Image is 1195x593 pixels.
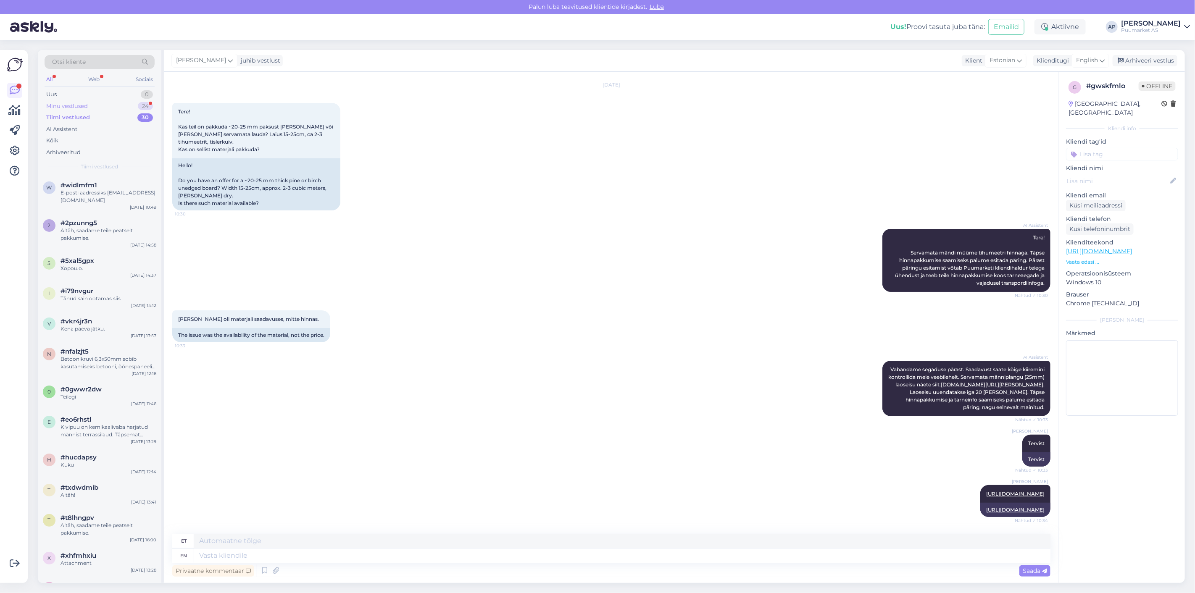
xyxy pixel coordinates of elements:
[1066,200,1126,211] div: Küsi meiliaadressi
[141,90,153,99] div: 0
[1022,452,1050,467] div: Tervist
[61,386,102,393] span: #0gwwr2dw
[1066,329,1178,338] p: Märkmed
[47,457,51,463] span: h
[61,317,92,325] span: #vkr4jr3n
[1066,269,1178,278] p: Operatsioonisüsteem
[48,487,51,493] span: t
[61,265,156,272] div: Хорошо.
[131,499,156,505] div: [DATE] 13:41
[647,3,666,10] span: Luba
[61,522,156,537] div: Aitäh, saadame teile peatselt pakkumise.
[47,388,51,395] span: 0
[46,90,57,99] div: Uus
[130,242,156,248] div: [DATE] 14:58
[48,290,50,296] span: i
[61,287,93,295] span: #i79nvgur
[130,537,156,543] div: [DATE] 16:00
[1069,100,1161,117] div: [GEOGRAPHIC_DATA], [GEOGRAPHIC_DATA]
[990,56,1015,65] span: Estonian
[1066,299,1178,308] p: Chrome [TECHNICAL_ID]
[1015,517,1048,524] span: Nähtud ✓ 10:34
[61,484,98,491] span: #txdwdmib
[46,136,58,145] div: Kõik
[131,469,156,475] div: [DATE] 12:14
[1016,354,1048,360] span: AI Assistent
[61,227,156,242] div: Aitäh, saadame teile peatselt pakkumise.
[1033,56,1069,65] div: Klienditugi
[131,302,156,309] div: [DATE] 14:12
[131,438,156,445] div: [DATE] 13:29
[172,328,330,342] div: The issue was the availability of the material, not the price.
[46,125,77,134] div: AI Assistent
[1066,176,1169,186] input: Lisa nimi
[61,295,156,302] div: Tänud sain ootamas siis
[178,316,319,322] span: [PERSON_NAME] oli materjali saadavuses, mitte hinnas.
[61,348,89,355] span: #nfalzjt5
[47,419,51,425] span: e
[138,102,153,110] div: 24
[1066,137,1178,146] p: Kliendi tag'id
[7,57,23,73] img: Askly Logo
[61,582,99,590] span: #bgmabanf
[1066,316,1178,324] div: [PERSON_NAME]
[131,567,156,573] div: [DATE] 13:28
[61,423,156,438] div: Kivipuu on kemikaalivaba harjatud männist terrassilaud. Täpsemat võrdlust termotöödeldud puidu ja...
[61,491,156,499] div: Aitäh!
[941,381,1043,388] a: [DOMAIN_NAME][URL][PERSON_NAME]
[1066,278,1178,287] p: Windows 10
[1023,567,1047,575] span: Saada
[61,355,156,370] div: Betoonikruvi 6,3x50mm sobib kasutamiseks betooni, õõnespaneeli, kivi, loodusliku kivi ja õõnesplo...
[962,56,982,65] div: Klient
[1066,290,1178,299] p: Brauser
[1076,56,1098,65] span: English
[888,366,1046,410] span: Vabandame segaduse pärast. Saadavust saate kõige kiiremini kontrollida meie veebilehelt. Servamat...
[1066,125,1178,132] div: Kliendi info
[48,260,51,266] span: 5
[237,56,280,65] div: juhib vestlust
[61,559,156,567] div: Attachment
[46,113,90,122] div: Tiimi vestlused
[176,56,226,65] span: [PERSON_NAME]
[1113,55,1177,66] div: Arhiveeri vestlus
[988,19,1024,35] button: Emailid
[46,102,88,110] div: Minu vestlused
[1073,84,1077,90] span: g
[47,320,51,327] span: v
[47,555,51,561] span: x
[1028,440,1045,446] span: Tervist
[1015,417,1048,423] span: Nähtud ✓ 10:33
[61,552,96,559] span: #xhfmhxiu
[47,351,51,357] span: n
[1012,478,1048,485] span: [PERSON_NAME]
[137,113,153,122] div: 30
[1016,222,1048,228] span: AI Assistent
[61,393,156,401] div: Teilegi
[1066,258,1178,266] p: Vaata edasi ...
[61,514,94,522] span: #t8lhngpv
[131,401,156,407] div: [DATE] 11:46
[61,416,91,423] span: #eo6rhstl
[61,181,97,189] span: #widlmfm1
[48,517,51,523] span: t
[1121,20,1190,34] a: [PERSON_NAME]Puumarket AS
[61,454,97,461] span: #hucdapsy
[61,189,156,204] div: E-posti aadressiks [EMAIL_ADDRESS][DOMAIN_NAME]
[890,23,906,31] b: Uus!
[175,343,206,349] span: 10:33
[1066,247,1132,255] a: [URL][DOMAIN_NAME]
[1066,148,1178,160] input: Lisa tag
[895,234,1046,286] span: Tere! Servamata mändi müüme tihumeetri hinnaga. Täpse hinnapakkumise saamiseks palume esitada pär...
[47,184,52,191] span: w
[46,148,81,157] div: Arhiveeritud
[87,74,102,85] div: Web
[131,333,156,339] div: [DATE] 13:57
[1139,81,1176,91] span: Offline
[1086,81,1139,91] div: # gwskfmlo
[52,58,86,66] span: Otsi kliente
[1015,292,1048,299] span: Nähtud ✓ 10:30
[1066,238,1178,247] p: Klienditeekond
[1015,467,1048,473] span: Nähtud ✓ 10:33
[172,565,254,577] div: Privaatne kommentaar
[986,506,1045,513] a: [URL][DOMAIN_NAME]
